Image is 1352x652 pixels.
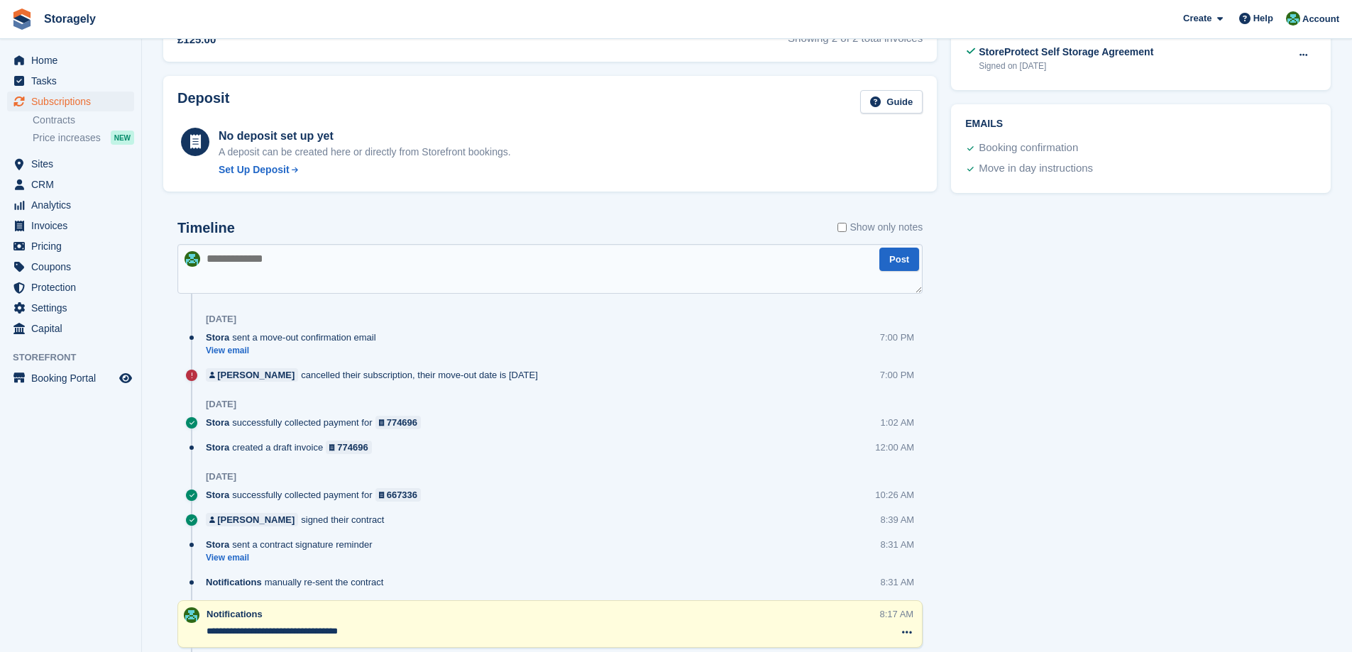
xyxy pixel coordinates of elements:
a: menu [7,50,134,70]
div: StoreProtect Self Storage Agreement [979,45,1153,60]
span: Tasks [31,71,116,91]
span: Stora [206,441,229,454]
a: 774696 [326,441,372,454]
div: 8:17 AM [880,607,914,621]
div: sent a contract signature reminder [206,538,380,551]
div: 12:00 AM [875,441,914,454]
div: £125.00 [177,32,248,48]
img: Notifications [1286,11,1300,26]
div: sent a move-out confirmation email [206,331,383,344]
span: Coupons [31,257,116,277]
span: Pricing [31,236,116,256]
a: menu [7,277,134,297]
span: Analytics [31,195,116,215]
div: 7:00 PM [880,368,914,382]
a: Price increases NEW [33,130,134,145]
span: Help [1253,11,1273,26]
a: menu [7,154,134,174]
div: [DATE] [206,399,236,410]
span: Booking Portal [31,368,116,388]
a: 774696 [375,416,422,429]
span: Stora [206,538,229,551]
div: [DATE] [206,471,236,482]
a: menu [7,71,134,91]
img: Notifications [184,607,199,623]
span: Protection [31,277,116,297]
div: 774696 [387,416,417,429]
span: Stora [206,416,229,429]
a: menu [7,92,134,111]
h2: Emails [965,118,1317,130]
span: Storefront [13,350,141,365]
a: [PERSON_NAME] [206,368,298,382]
div: 7:00 PM [880,331,914,344]
a: View email [206,552,380,564]
div: 774696 [337,441,368,454]
div: 1:02 AM [881,416,915,429]
div: successfully collected payment for [206,416,428,429]
a: Preview store [117,370,134,387]
a: Storagely [38,7,101,31]
a: menu [7,175,134,194]
h2: Timeline [177,220,235,236]
div: 8:31 AM [881,538,915,551]
span: Account [1302,12,1339,26]
span: Notifications [206,575,262,589]
div: Signed on [DATE] [979,60,1153,72]
div: 8:31 AM [881,575,915,589]
img: Notifications [185,251,200,267]
div: Set Up Deposit [219,162,290,177]
a: [PERSON_NAME] [206,513,298,526]
h2: Deposit [177,90,229,114]
span: Capital [31,319,116,338]
a: View email [206,345,383,357]
span: Stora [206,331,229,344]
a: Contracts [33,114,134,127]
div: 10:26 AM [875,488,914,502]
span: Subscriptions [31,92,116,111]
div: 667336 [387,488,417,502]
button: Post [879,248,919,271]
div: [PERSON_NAME] [217,368,295,382]
div: created a draft invoice [206,441,379,454]
p: A deposit can be created here or directly from Storefront bookings. [219,145,511,160]
div: Booking confirmation [979,140,1078,157]
div: successfully collected payment for [206,488,428,502]
a: Set Up Deposit [219,162,511,177]
div: NEW [111,131,134,145]
span: Price increases [33,131,101,145]
span: Stora [206,488,229,502]
a: 667336 [375,488,422,502]
a: menu [7,195,134,215]
a: menu [7,319,134,338]
div: manually re-sent the contract [206,575,390,589]
span: Settings [31,298,116,318]
div: 8:39 AM [881,513,915,526]
span: Sites [31,154,116,174]
a: menu [7,216,134,236]
span: Home [31,50,116,70]
span: Notifications [207,609,263,619]
span: Create [1183,11,1211,26]
label: Show only notes [837,220,923,235]
div: [PERSON_NAME] [217,513,295,526]
a: menu [7,236,134,256]
span: CRM [31,175,116,194]
div: No deposit set up yet [219,128,511,145]
a: menu [7,298,134,318]
div: Move in day instructions [979,160,1093,177]
div: [DATE] [206,314,236,325]
input: Show only notes [837,220,847,235]
a: menu [7,257,134,277]
img: stora-icon-8386f47178a22dfd0bd8f6a31ec36ba5ce8667c1dd55bd0f319d3a0aa187defe.svg [11,9,33,30]
a: menu [7,368,134,388]
div: cancelled their subscription, their move-out date is [DATE] [206,368,545,382]
a: Guide [860,90,923,114]
span: Invoices [31,216,116,236]
div: signed their contract [206,513,391,526]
